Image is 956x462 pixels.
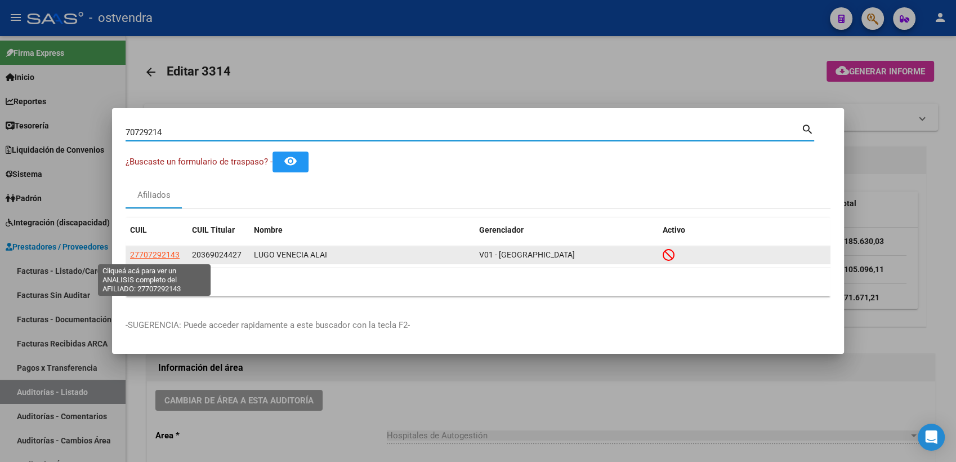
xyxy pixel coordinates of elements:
[249,218,475,242] datatable-header-cell: Nombre
[126,157,272,167] span: ¿Buscaste un formulario de traspaso? -
[254,248,470,261] div: LUGO VENECIA ALAI
[284,154,297,168] mat-icon: remove_red_eye
[137,189,171,202] div: Afiliados
[918,424,945,451] div: Open Intercom Messenger
[126,319,830,332] p: -SUGERENCIA: Puede acceder rapidamente a este buscador con la tecla F2-
[187,218,249,242] datatable-header-cell: CUIL Titular
[479,225,524,234] span: Gerenciador
[254,225,283,234] span: Nombre
[126,268,830,296] div: 1 total
[130,225,147,234] span: CUIL
[126,218,187,242] datatable-header-cell: CUIL
[475,218,658,242] datatable-header-cell: Gerenciador
[192,250,242,259] span: 20369024427
[192,225,235,234] span: CUIL Titular
[479,250,575,259] span: V01 - [GEOGRAPHIC_DATA]
[801,122,814,135] mat-icon: search
[658,218,830,242] datatable-header-cell: Activo
[663,225,685,234] span: Activo
[130,250,180,259] span: 27707292143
